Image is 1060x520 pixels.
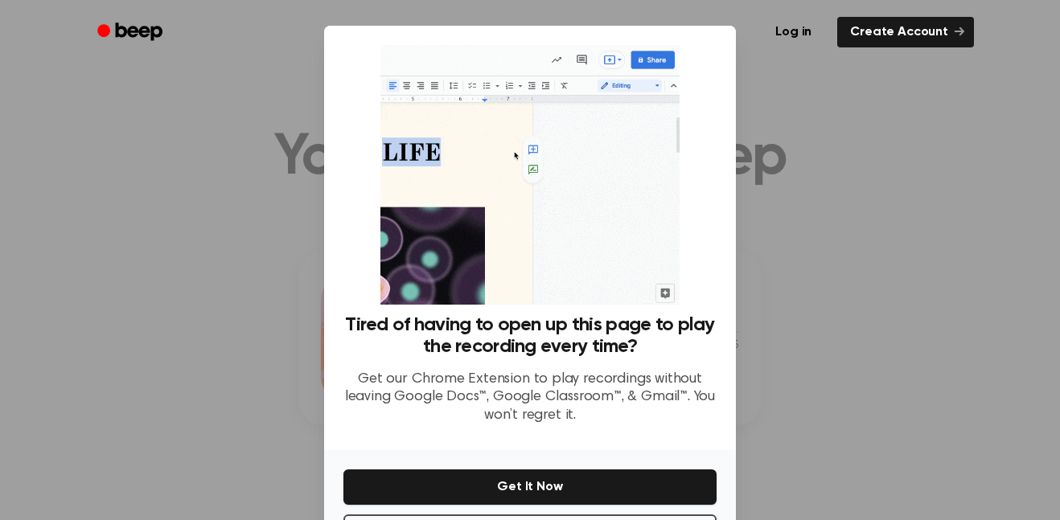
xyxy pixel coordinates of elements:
[759,14,828,51] a: Log in
[380,45,679,305] img: Beep extension in action
[86,17,177,48] a: Beep
[343,314,717,358] h3: Tired of having to open up this page to play the recording every time?
[837,17,974,47] a: Create Account
[343,469,717,505] button: Get It Now
[343,371,717,425] p: Get our Chrome Extension to play recordings without leaving Google Docs™, Google Classroom™, & Gm...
